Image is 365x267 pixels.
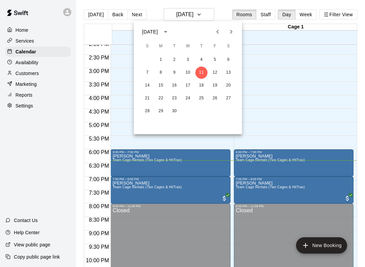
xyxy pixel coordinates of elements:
[155,40,167,53] span: Monday
[224,25,238,39] button: Next month
[209,92,221,104] button: 26
[155,67,167,79] button: 8
[209,79,221,92] button: 19
[209,54,221,66] button: 5
[195,79,208,92] button: 18
[155,105,167,117] button: 29
[222,67,235,79] button: 13
[222,40,235,53] span: Saturday
[211,25,224,39] button: Previous month
[141,79,153,92] button: 14
[141,105,153,117] button: 28
[209,40,221,53] span: Friday
[195,54,208,66] button: 4
[182,40,194,53] span: Wednesday
[141,67,153,79] button: 7
[182,92,194,104] button: 24
[168,40,180,53] span: Tuesday
[195,67,208,79] button: 11
[168,67,180,79] button: 9
[168,105,180,117] button: 30
[182,79,194,92] button: 17
[209,67,221,79] button: 12
[168,92,180,104] button: 23
[155,92,167,104] button: 22
[168,79,180,92] button: 16
[141,92,153,104] button: 21
[222,54,235,66] button: 6
[195,40,208,53] span: Thursday
[142,28,158,35] div: [DATE]
[182,67,194,79] button: 10
[182,54,194,66] button: 3
[222,92,235,104] button: 27
[155,54,167,66] button: 1
[168,54,180,66] button: 2
[160,26,171,38] button: calendar view is open, switch to year view
[141,40,153,53] span: Sunday
[195,92,208,104] button: 25
[222,79,235,92] button: 20
[155,79,167,92] button: 15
